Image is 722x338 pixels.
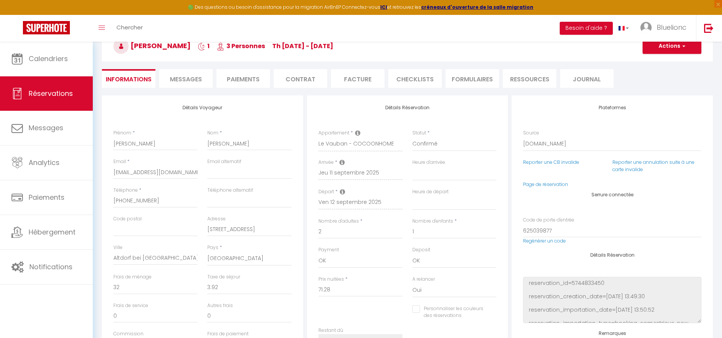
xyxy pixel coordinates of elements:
[113,215,142,223] label: Code postal
[207,187,253,194] label: Téléphone alternatif
[113,105,292,110] h4: Détails Voyageur
[113,158,126,165] label: Email
[657,23,686,32] span: Bluelionc
[318,276,344,283] label: Prix nuitées
[207,330,249,338] label: Frais de paiement
[412,246,430,254] label: Deposit
[29,123,63,133] span: Messages
[560,22,613,35] button: Besoin d'aide ?
[523,159,579,165] a: Reporter une CB invalide
[421,4,533,10] a: créneaux d'ouverture de la salle migration
[113,244,123,251] label: Ville
[412,276,435,283] label: A relancer
[113,273,152,281] label: Frais de ménage
[318,159,334,166] label: Arrivée
[29,262,73,272] span: Notifications
[388,69,442,88] li: CHECKLISTS
[318,246,339,254] label: Payment
[318,129,349,137] label: Appartement
[6,3,29,26] button: Ouvrir le widget de chat LiveChat
[116,23,143,31] span: Chercher
[113,302,148,309] label: Frais de service
[612,159,695,173] a: Reporter une annulation suite à une carte invalide
[207,129,218,137] label: Nom
[523,129,539,137] label: Source
[318,188,334,196] label: Départ
[503,69,556,88] li: Ressources
[523,192,701,197] h4: Serrure connectée
[170,75,202,84] span: Messages
[412,129,426,137] label: Statut
[113,129,131,137] label: Prénom
[29,89,73,98] span: Réservations
[640,22,652,33] img: ...
[523,105,701,110] h4: Plateformes
[523,331,701,336] h4: Remarques
[412,218,453,225] label: Nombre d'enfants
[29,227,76,237] span: Hébergement
[102,69,155,88] li: Informations
[29,192,65,202] span: Paiements
[380,4,387,10] a: ICI
[111,15,149,42] a: Chercher
[523,217,574,224] label: Code de porte d'entrée
[29,158,60,167] span: Analytics
[331,69,384,88] li: Facture
[216,69,270,88] li: Paiements
[643,39,701,54] button: Actions
[217,42,265,50] span: 3 Personnes
[412,159,445,166] label: Heure d'arrivée
[207,273,240,281] label: Taxe de séjour
[272,42,333,50] span: Th [DATE] - [DATE]
[113,330,144,338] label: Commission
[113,187,138,194] label: Téléphone
[207,158,241,165] label: Email alternatif
[523,238,566,244] a: Regénérer un code
[560,69,614,88] li: Journal
[198,42,210,50] span: 1
[523,252,701,258] h4: Détails Réservation
[207,302,233,309] label: Autres frais
[207,215,226,223] label: Adresse
[207,244,218,251] label: Pays
[318,105,497,110] h4: Détails Réservation
[690,304,716,332] iframe: Chat
[523,181,568,188] a: Page de réservation
[113,41,191,50] span: [PERSON_NAME]
[318,218,359,225] label: Nombre d'adultes
[23,21,70,34] img: Super Booking
[704,23,714,33] img: logout
[446,69,499,88] li: FORMULAIRES
[29,54,68,63] span: Calendriers
[318,327,343,334] label: Restant dû
[274,69,327,88] li: Contrat
[635,15,696,42] a: ... Bluelionc
[412,188,449,196] label: Heure de départ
